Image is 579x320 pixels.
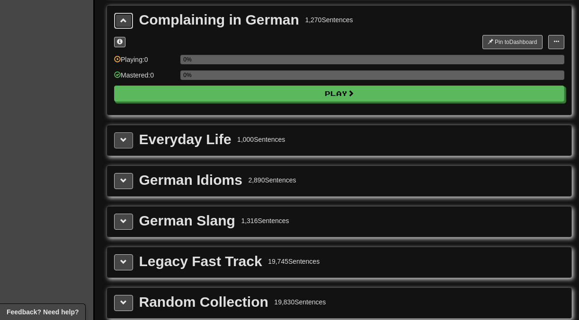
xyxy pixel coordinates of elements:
div: Legacy Fast Track [139,254,262,268]
div: German Slang [139,214,235,228]
div: Complaining in German [139,13,299,27]
div: Playing: 0 [114,55,176,70]
button: Play [114,86,564,102]
div: 19,745 Sentences [268,257,320,266]
div: Everyday Life [139,132,232,147]
div: Random Collection [139,295,268,309]
div: Mastered: 0 [114,70,176,86]
div: 19,830 Sentences [274,297,326,307]
div: 2,890 Sentences [248,175,296,185]
button: Pin toDashboard [482,35,543,49]
div: 1,270 Sentences [305,15,353,25]
span: Open feedback widget [7,307,79,317]
div: 1,000 Sentences [237,135,285,144]
div: German Idioms [139,173,242,187]
div: 1,316 Sentences [241,216,289,225]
